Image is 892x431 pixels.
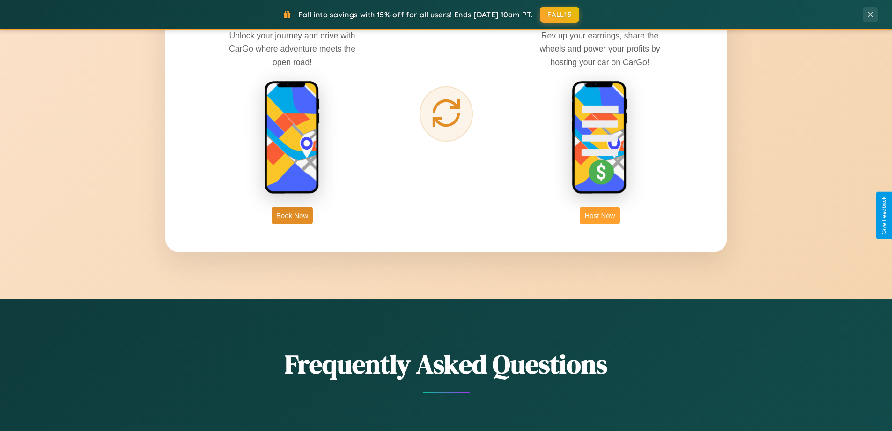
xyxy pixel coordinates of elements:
img: host phone [572,81,628,195]
p: Rev up your earnings, share the wheels and power your profits by hosting your car on CarGo! [530,29,670,68]
button: Host Now [580,207,619,224]
img: rent phone [264,81,320,195]
h2: Frequently Asked Questions [165,346,727,382]
span: Fall into savings with 15% off for all users! Ends [DATE] 10am PT. [298,10,533,19]
button: Book Now [272,207,313,224]
p: Unlock your journey and drive with CarGo where adventure meets the open road! [222,29,362,68]
button: FALL15 [540,7,579,23]
div: Give Feedback [881,197,887,234]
